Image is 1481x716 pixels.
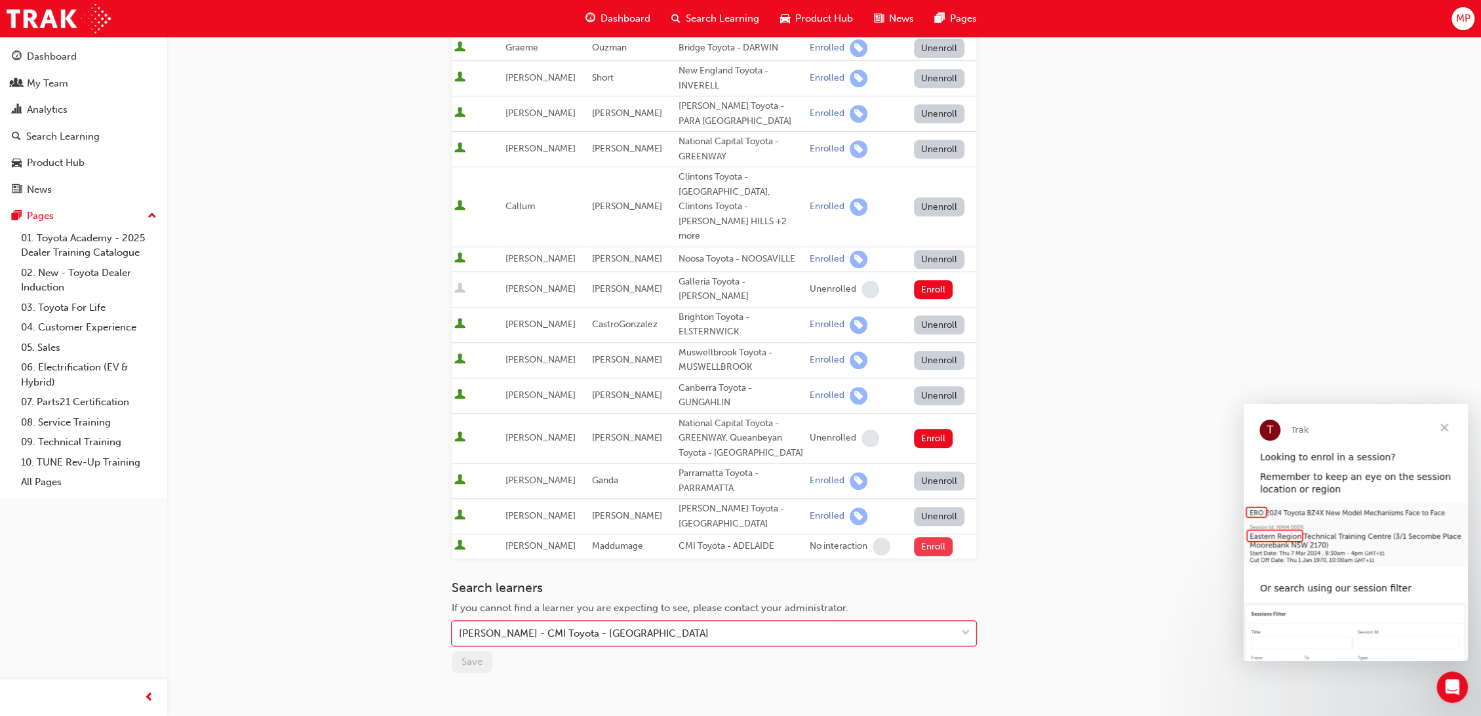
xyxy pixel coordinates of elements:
span: User is active [454,431,465,445]
div: Bridge Toyota - DARWIN [679,41,804,56]
div: No interaction [810,540,867,553]
span: down-icon [961,625,970,642]
a: 08. Service Training [16,412,162,433]
div: Unenrolled [810,283,856,296]
button: Unenroll [914,104,965,123]
div: Dashboard [27,49,77,64]
span: User is active [454,142,465,155]
div: National Capital Toyota - GREENWAY [679,134,804,164]
button: Unenroll [914,351,965,370]
span: learningRecordVerb_ENROLL-icon [850,250,867,268]
div: Enrolled [810,319,844,331]
button: Unenroll [914,140,965,159]
span: [PERSON_NAME] [592,143,662,154]
div: Enrolled [810,143,844,155]
span: Search Learning [686,11,759,26]
span: guage-icon [12,51,22,63]
a: 01. Toyota Academy - 2025 Dealer Training Catalogue [16,228,162,263]
a: 02. New - Toyota Dealer Induction [16,263,162,298]
a: My Team [5,71,162,96]
span: [PERSON_NAME] [505,540,576,551]
div: Pages [27,209,54,224]
a: car-iconProduct Hub [770,5,863,32]
div: Parramatta Toyota - PARRAMATTA [679,466,804,496]
span: MP [1455,11,1470,26]
span: User is active [454,107,465,120]
a: All Pages [16,472,162,492]
span: Dashboard [601,11,650,26]
div: Enrolled [810,253,844,266]
a: News [5,178,162,202]
a: search-iconSearch Learning [661,5,770,32]
button: Unenroll [914,315,965,334]
div: CMI Toyota - ADELAIDE [679,539,804,554]
span: Graeme [505,42,538,53]
span: news-icon [12,184,22,196]
a: Dashboard [5,45,162,69]
button: Pages [5,204,162,228]
span: [PERSON_NAME] [505,389,576,401]
span: learningRecordVerb_NONE-icon [861,281,879,298]
span: [PERSON_NAME] [592,108,662,119]
span: prev-icon [144,690,154,706]
span: [PERSON_NAME] [505,253,576,264]
span: CastroGonzalez [592,319,658,330]
button: Unenroll [914,507,965,526]
span: Callum [505,201,535,212]
button: Enroll [914,280,953,299]
button: Unenroll [914,471,965,490]
div: Enrolled [810,42,844,54]
a: 03. Toyota For Life [16,298,162,318]
div: Noosa Toyota - NOOSAVILLE [679,252,804,267]
span: people-icon [12,78,22,90]
span: learningRecordVerb_ENROLL-icon [850,472,867,490]
h3: Search learners [452,580,976,595]
div: Enrolled [810,201,844,213]
span: [PERSON_NAME] [592,283,662,294]
span: User is active [454,200,465,213]
a: 10. TUNE Rev-Up Training [16,452,162,473]
div: Enrolled [810,72,844,85]
a: guage-iconDashboard [575,5,661,32]
span: [PERSON_NAME] [505,354,576,365]
span: User is active [454,318,465,331]
span: User is active [454,509,465,523]
span: [PERSON_NAME] [592,253,662,264]
span: Save [462,656,483,667]
span: Short [592,72,614,83]
span: [PERSON_NAME] [592,389,662,401]
div: Search Learning [26,129,100,144]
span: learningRecordVerb_NONE-icon [861,429,879,447]
span: [PERSON_NAME] [592,201,662,212]
span: chart-icon [12,104,22,116]
div: Enrolled [810,510,844,523]
button: DashboardMy TeamAnalyticsSearch LearningProduct HubNews [5,42,162,204]
div: Product Hub [27,155,85,170]
span: learningRecordVerb_ENROLL-icon [850,351,867,369]
span: User is active [454,71,465,85]
span: User is inactive [454,283,465,296]
a: Analytics [5,98,162,122]
span: learningRecordVerb_NONE-icon [873,538,890,555]
span: learningRecordVerb_ENROLL-icon [850,198,867,216]
div: Canberra Toyota - GUNGAHLIN [679,381,804,410]
span: [PERSON_NAME] [505,510,576,521]
div: Enrolled [810,475,844,487]
span: Ouzman [592,42,627,53]
button: Enroll [914,429,953,448]
span: news-icon [874,10,884,27]
span: pages-icon [12,210,22,222]
span: User is active [454,353,465,367]
div: [PERSON_NAME] - CMI Toyota - [GEOGRAPHIC_DATA] [459,626,709,641]
a: Product Hub [5,151,162,175]
div: Brighton Toyota - ELSTERNWICK [679,310,804,340]
button: Unenroll [914,197,965,216]
span: Maddumage [592,540,643,551]
a: 05. Sales [16,338,162,358]
span: car-icon [12,157,22,169]
span: News [889,11,914,26]
button: MP [1451,7,1474,30]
